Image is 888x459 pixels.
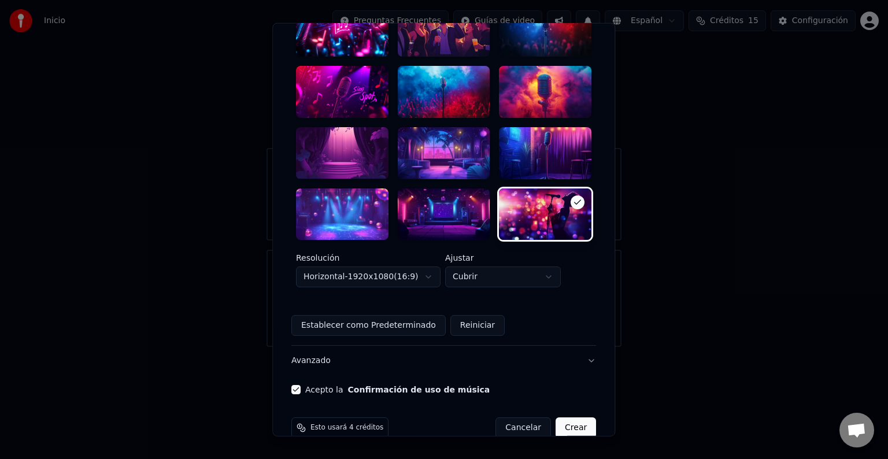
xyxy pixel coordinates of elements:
[445,254,561,262] label: Ajustar
[296,254,441,262] label: Resolución
[556,417,596,438] button: Crear
[310,423,383,432] span: Esto usará 4 créditos
[291,346,596,376] button: Avanzado
[305,386,490,394] label: Acepto la
[348,386,490,394] button: Acepto la
[496,417,552,438] button: Cancelar
[291,315,446,336] button: Establecer como Predeterminado
[450,315,505,336] button: Reiniciar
